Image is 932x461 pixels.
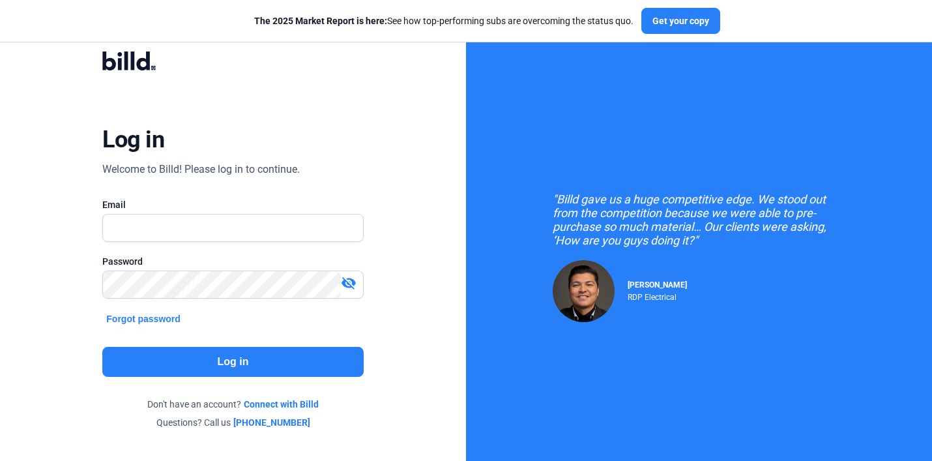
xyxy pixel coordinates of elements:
div: Log in [102,125,164,154]
div: Password [102,255,363,268]
div: Don't have an account? [102,398,363,411]
div: Questions? Call us [102,416,363,429]
div: RDP Electrical [628,290,687,302]
span: The 2025 Market Report is here: [254,16,387,26]
div: See how top-performing subs are overcoming the status quo. [254,14,633,27]
div: Welcome to Billd! Please log in to continue. [102,162,300,177]
img: Raul Pacheco [553,260,615,322]
span: [PERSON_NAME] [628,280,687,290]
div: Email [102,198,363,211]
button: Log in [102,347,363,377]
div: "Billd gave us a huge competitive edge. We stood out from the competition because we were able to... [553,192,846,247]
button: Forgot password [102,312,184,326]
mat-icon: visibility_off [341,275,357,291]
a: Connect with Billd [244,398,319,411]
a: [PHONE_NUMBER] [233,416,310,429]
button: Get your copy [641,8,720,34]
